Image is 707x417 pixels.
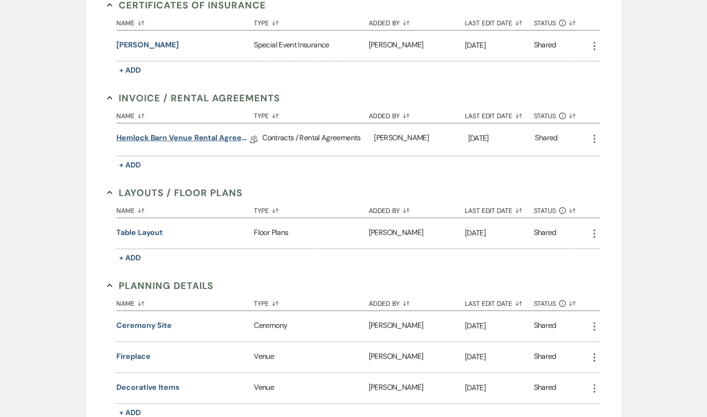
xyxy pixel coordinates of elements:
span: Status [534,20,556,26]
div: Ceremony [254,311,368,341]
div: Shared [534,320,556,333]
button: Type [254,200,368,218]
button: Type [254,12,368,30]
button: Planning Details [107,279,213,293]
button: Last Edit Date [465,200,534,218]
div: [PERSON_NAME] [369,342,465,372]
p: [DATE] [465,351,534,363]
div: Shared [534,382,556,394]
div: Shared [534,351,556,364]
button: Table layout [116,227,163,238]
span: Status [534,113,556,119]
button: Type [254,293,368,311]
button: Added By [369,105,465,123]
div: [PERSON_NAME] [374,123,468,156]
button: Decorative items [116,382,180,393]
button: + Add [116,64,144,77]
button: Last Edit Date [465,105,534,123]
button: Fireplace [116,351,150,362]
button: Type [254,105,368,123]
div: Special Event Insurance [254,30,368,61]
button: Added By [369,12,465,30]
div: Shared [534,227,556,240]
div: Shared [535,132,557,147]
button: + Add [116,159,144,172]
div: [PERSON_NAME] [369,218,465,249]
button: Name [116,293,254,311]
button: Last Edit Date [465,293,534,311]
div: Floor Plans [254,218,368,249]
div: Venue [254,373,368,403]
span: Status [534,300,556,307]
div: [PERSON_NAME] [369,311,465,341]
button: Layouts / Floor Plans [107,186,243,200]
button: Name [116,200,254,218]
button: Added By [369,293,465,311]
div: [PERSON_NAME] [369,373,465,403]
button: Status [534,105,589,123]
p: [DATE] [468,132,535,144]
p: [DATE] [465,382,534,394]
span: + Add [119,65,141,75]
div: Shared [534,39,556,52]
p: [DATE] [465,39,534,52]
span: Status [534,207,556,214]
button: Invoice / Rental Agreements [107,91,280,105]
button: Status [534,200,589,218]
button: Name [116,105,254,123]
p: [DATE] [465,227,534,239]
button: [PERSON_NAME] [116,39,179,51]
p: [DATE] [465,320,534,332]
div: Contracts / Rental Agreements [262,123,374,156]
button: Last Edit Date [465,12,534,30]
button: Status [534,293,589,311]
button: Name [116,12,254,30]
button: Ceremony site [116,320,172,331]
a: Hemlock Barn Venue Rental Agreement [116,132,250,147]
div: Venue [254,342,368,372]
button: + Add [116,251,144,265]
span: + Add [119,253,141,263]
span: + Add [119,160,141,170]
button: Status [534,12,589,30]
div: [PERSON_NAME] [369,30,465,61]
button: Added By [369,200,465,218]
